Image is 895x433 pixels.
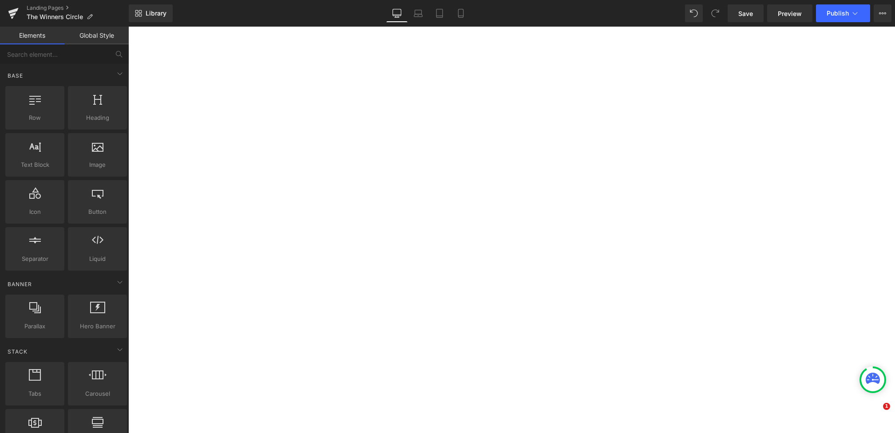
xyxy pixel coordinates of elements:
a: New Library [129,4,173,22]
a: Landing Pages [27,4,129,12]
a: Desktop [386,4,408,22]
a: Laptop [408,4,429,22]
span: Button [71,207,124,216]
span: Text Block [8,160,62,169]
span: Stack [7,347,28,356]
span: Icon [8,207,62,216]
iframe: Intercom live chat [865,403,886,424]
span: Banner [7,280,33,288]
span: Tabs [8,389,62,398]
span: Heading [71,113,124,122]
span: Hero Banner [71,322,124,331]
span: Save [738,9,753,18]
button: Publish [816,4,870,22]
a: Tablet [429,4,450,22]
a: Mobile [450,4,471,22]
span: Separator [8,254,62,264]
span: Base [7,71,24,80]
a: Preview [767,4,812,22]
a: Global Style [64,27,129,44]
span: Row [8,113,62,122]
span: Publish [827,10,849,17]
span: Library [146,9,166,17]
span: Image [71,160,124,169]
span: Preview [778,9,802,18]
button: Undo [685,4,703,22]
span: The Winners Circle [27,13,83,20]
span: 1 [883,403,890,410]
span: Carousel [71,389,124,398]
button: More [874,4,891,22]
span: Parallax [8,322,62,331]
span: Liquid [71,254,124,264]
button: Redo [706,4,724,22]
